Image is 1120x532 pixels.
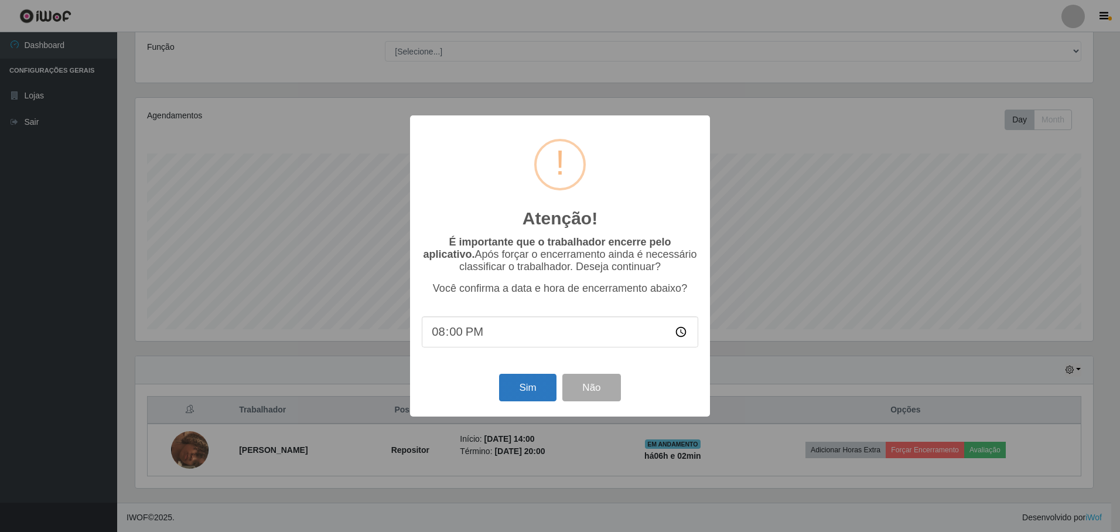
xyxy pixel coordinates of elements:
b: É importante que o trabalhador encerre pelo aplicativo. [423,236,671,260]
p: Você confirma a data e hora de encerramento abaixo? [422,282,698,295]
h2: Atenção! [523,208,597,229]
button: Não [562,374,620,401]
button: Sim [499,374,556,401]
p: Após forçar o encerramento ainda é necessário classificar o trabalhador. Deseja continuar? [422,236,698,273]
